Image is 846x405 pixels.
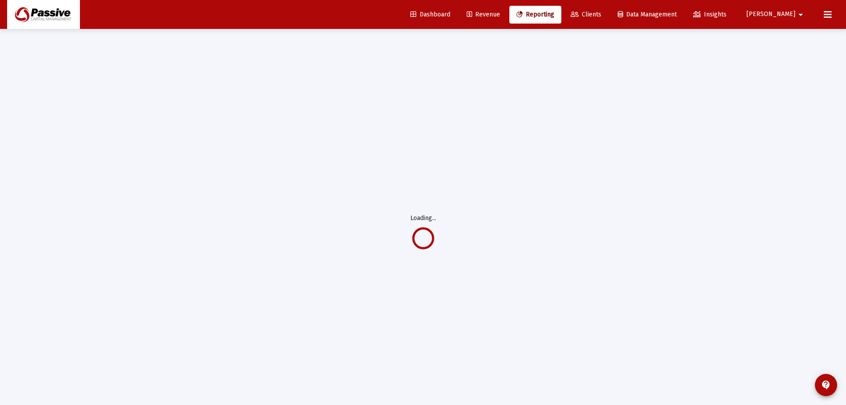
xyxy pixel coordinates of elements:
[821,380,831,390] mat-icon: contact_support
[14,6,73,24] img: Dashboard
[611,6,684,24] a: Data Management
[460,6,507,24] a: Revenue
[516,11,554,18] span: Reporting
[410,11,450,18] span: Dashboard
[747,11,795,18] span: [PERSON_NAME]
[467,11,500,18] span: Revenue
[736,5,817,23] button: [PERSON_NAME]
[571,11,601,18] span: Clients
[795,6,806,24] mat-icon: arrow_drop_down
[693,11,727,18] span: Insights
[618,11,677,18] span: Data Management
[686,6,734,24] a: Insights
[509,6,561,24] a: Reporting
[403,6,457,24] a: Dashboard
[564,6,608,24] a: Clients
